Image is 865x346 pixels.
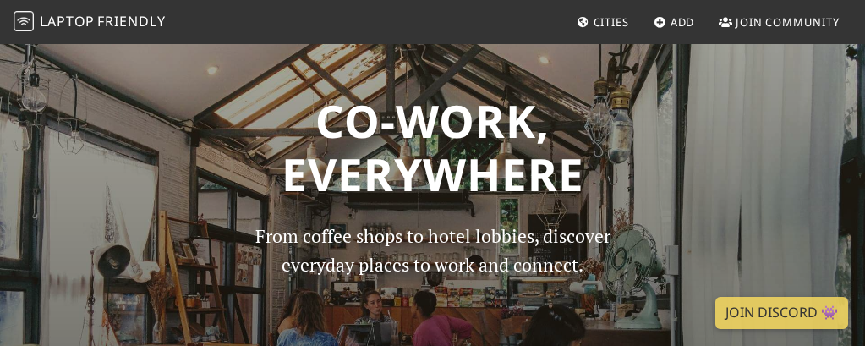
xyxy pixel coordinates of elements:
[671,14,695,30] span: Add
[97,12,165,30] span: Friendly
[736,14,840,30] span: Join Community
[647,7,702,37] a: Add
[715,297,848,329] a: Join Discord 👾
[240,222,626,334] p: From coffee shops to hotel lobbies, discover everyday places to work and connect.
[14,11,34,31] img: LaptopFriendly
[594,14,629,30] span: Cities
[40,12,95,30] span: Laptop
[570,7,636,37] a: Cities
[37,94,829,201] h1: Co-work, Everywhere
[14,8,166,37] a: LaptopFriendly LaptopFriendly
[712,7,846,37] a: Join Community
